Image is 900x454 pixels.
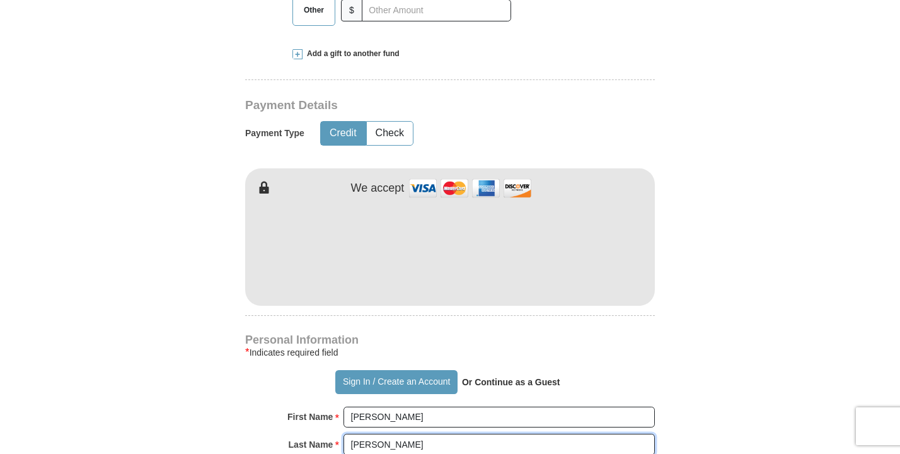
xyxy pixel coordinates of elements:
strong: Or Continue as a Guest [462,377,560,387]
img: credit cards accepted [407,175,533,202]
h4: We accept [351,182,405,195]
h3: Payment Details [245,98,567,113]
div: Indicates required field [245,345,655,360]
button: Credit [321,122,366,145]
button: Check [367,122,413,145]
button: Sign In / Create an Account [335,370,457,394]
strong: Last Name [289,436,333,453]
strong: First Name [287,408,333,426]
h4: Personal Information [245,335,655,345]
span: Add a gift to another fund [303,49,400,59]
h5: Payment Type [245,128,304,139]
span: Other [297,1,330,20]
